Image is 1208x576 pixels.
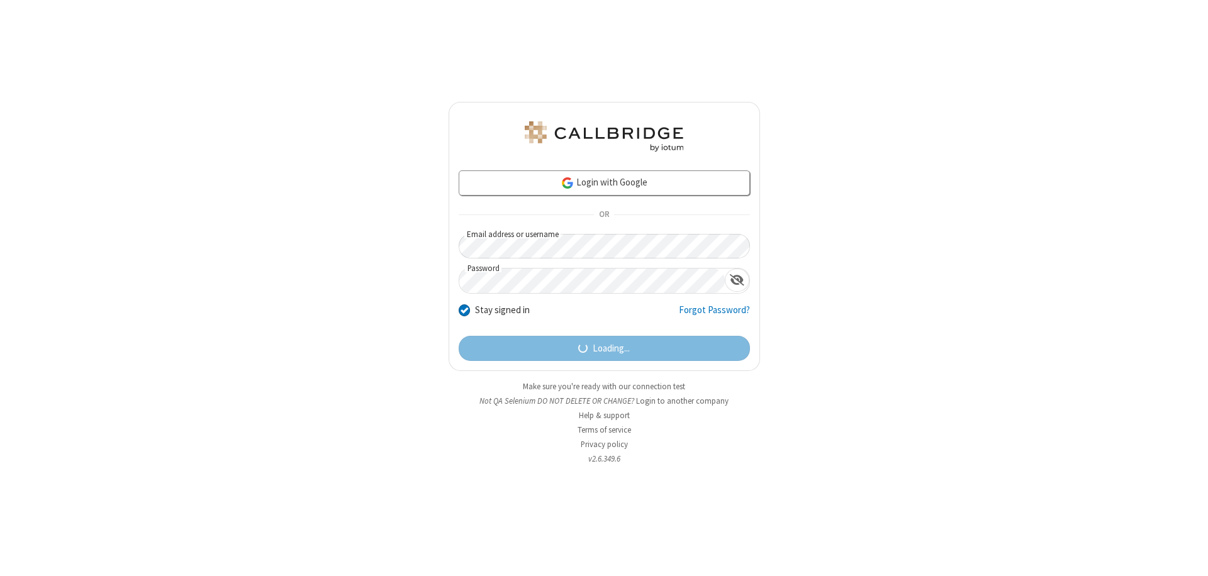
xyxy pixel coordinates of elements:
label: Stay signed in [475,303,530,318]
img: QA Selenium DO NOT DELETE OR CHANGE [522,121,686,152]
a: Help & support [579,410,630,421]
div: Show password [725,269,749,292]
li: v2.6.349.6 [449,453,760,465]
button: Login to another company [636,395,729,407]
img: google-icon.png [561,176,574,190]
button: Loading... [459,336,750,361]
a: Forgot Password? [679,303,750,327]
span: OR [594,206,614,224]
input: Password [459,269,725,293]
a: Login with Google [459,170,750,196]
a: Make sure you're ready with our connection test [523,381,685,392]
li: Not QA Selenium DO NOT DELETE OR CHANGE? [449,395,760,407]
a: Terms of service [578,424,631,435]
span: Loading... [593,341,630,356]
input: Email address or username [459,234,750,258]
a: Privacy policy [581,439,628,450]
